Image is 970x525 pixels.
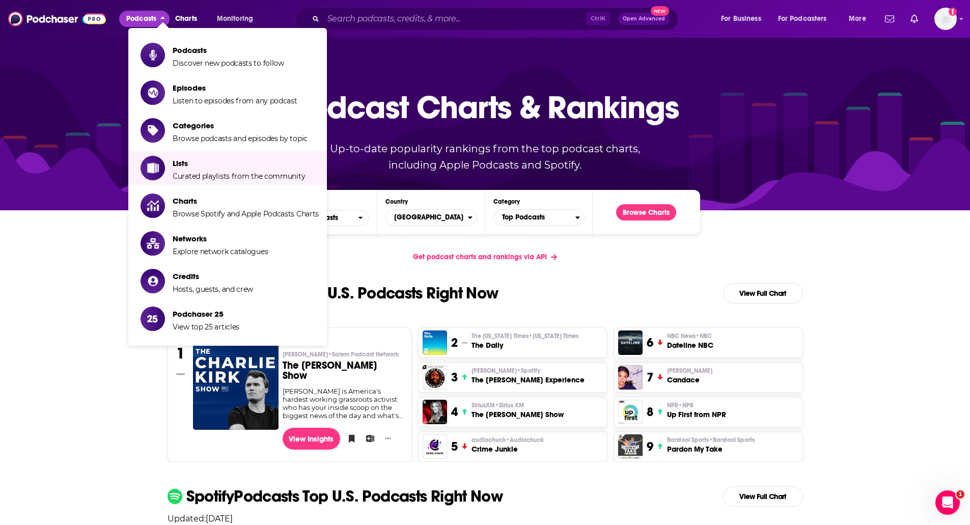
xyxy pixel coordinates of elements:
p: Podcast Charts & Rankings [291,74,679,140]
h3: 7 [647,370,653,385]
span: Top Podcasts [494,209,575,226]
a: audiochuck•AudiochuckCrime Junkie [472,436,544,454]
p: Updated: [DATE] [159,311,811,320]
span: Logged in as gabrielle.gantz [934,8,957,30]
span: [PERSON_NAME] [667,367,712,375]
h3: 2 [451,335,458,350]
a: Barstool Sports•Barstool SportsPardon My Take [667,436,755,454]
p: audiochuck • Audiochuck [472,436,544,444]
p: The New York Times • New York Times [472,332,578,340]
a: NPR•NPRUp First from NPR [667,401,726,420]
span: • Barstool Sports [709,436,755,444]
a: View Insights [283,428,340,450]
span: For Business [721,12,761,26]
h3: The [PERSON_NAME] Show [283,361,403,381]
span: Explore network catalogues [173,247,268,256]
span: Lists [173,158,305,168]
div: Search podcasts, credits, & more... [305,7,688,31]
h3: The [PERSON_NAME] Show [472,409,564,420]
span: Credits [173,271,253,281]
button: Browse Charts [616,204,676,220]
p: NBC News • NBC [667,332,713,340]
button: close menu [119,11,170,27]
span: Charts [175,12,197,26]
a: Candace [618,365,643,390]
a: Pardon My Take [618,434,643,459]
a: The Charlie Kirk Show [193,344,279,429]
span: Hosts, guests, and crew [173,285,253,294]
h3: 8 [647,404,653,420]
a: View Full Chart [723,283,803,303]
iframe: Intercom live chat [935,490,960,515]
span: [PERSON_NAME] [472,367,540,375]
h3: 6 [647,335,653,350]
img: The Joe Rogan Experience [423,365,447,390]
a: Show notifications dropdown [881,10,898,27]
button: Open AdvancedNew [618,13,670,25]
img: The Charlie Kirk Show [193,344,279,430]
span: • Salem Podcast Network [328,351,399,358]
span: NPR [667,401,694,409]
h3: 3 [451,370,458,385]
button: open menu [714,11,774,27]
img: Up First from NPR [618,400,643,424]
span: Episodes [173,83,297,93]
span: Podcasts [126,12,156,26]
p: Updated: [DATE] [159,514,811,523]
h3: Dateline NBC [667,340,713,350]
a: SiriusXM•Sirius XMThe [PERSON_NAME] Show [472,401,564,420]
span: Browse podcasts and episodes by topic [173,134,308,143]
span: Browse Spotify and Apple Podcasts Charts [173,209,319,218]
h3: Up First from NPR [667,409,726,420]
p: SiriusXM • Sirius XM [472,401,564,409]
img: User Profile [934,8,957,30]
span: Discover new podcasts to follow [173,59,284,68]
span: [PERSON_NAME] [283,350,399,358]
p: Joe Rogan • Spotify [472,367,585,375]
p: NPR • NPR [667,401,726,409]
a: Show notifications dropdown [906,10,922,27]
a: [PERSON_NAME]•SpotifyThe [PERSON_NAME] Experience [472,367,585,385]
span: 1 [956,490,964,499]
h3: Candace [667,375,712,385]
button: open menu [210,11,266,27]
p: Barstool Sports • Barstool Sports [667,436,755,444]
span: Curated playlists from the community [173,172,305,181]
img: The Daily [423,330,447,355]
span: Listen to episodes from any podcast [173,96,297,105]
span: • [US_STATE] Times [529,333,578,340]
p: Charlie Kirk • Salem Podcast Network [283,350,403,358]
span: Ctrl K [586,12,610,25]
button: Bookmark Podcast [344,431,354,446]
img: Crime Junkie [423,434,447,459]
div: [PERSON_NAME] is America's hardest working grassroots activist who has your inside scoop on the b... [283,387,403,420]
a: View Full Chart [723,486,803,507]
a: The Megyn Kelly Show [423,400,447,424]
span: For Podcasters [778,12,827,26]
span: NBC News [667,332,712,340]
a: NBC News•NBCDateline NBC [667,332,713,350]
p: Spotify Podcasts Top U.S. Podcasts Right Now [186,488,503,505]
a: The [US_STATE] Times•[US_STATE] TimesThe Daily [472,332,578,350]
h3: Crime Junkie [472,444,544,454]
button: Add to List [363,431,373,446]
span: audiochuck [472,436,544,444]
span: Categories [173,121,308,130]
span: Podchaser 25 [173,309,239,319]
p: Up-to-date popularity rankings from the top podcast charts, including Apple Podcasts and Spotify. [310,141,660,173]
span: • Sirius XM [495,402,524,409]
a: Charts [169,11,203,27]
span: Get podcast charts and rankings via API [413,253,547,261]
button: Show More Button [381,433,395,444]
span: Open Advanced [623,16,665,21]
